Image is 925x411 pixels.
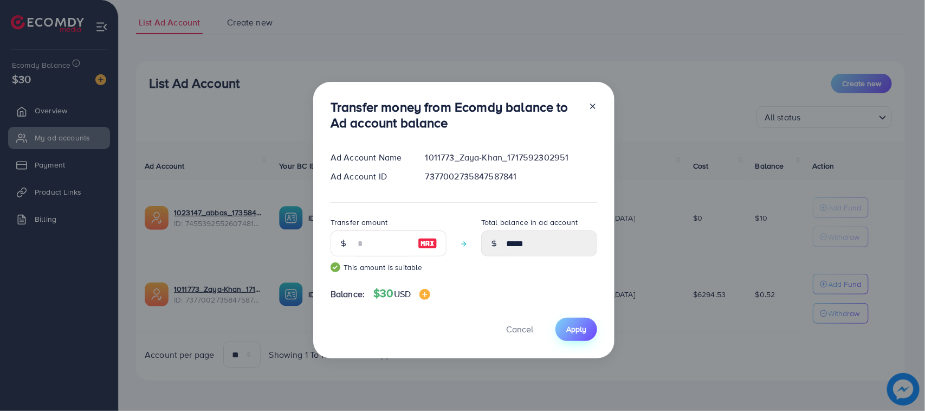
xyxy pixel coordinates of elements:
[418,237,437,250] img: image
[493,318,547,341] button: Cancel
[322,170,417,183] div: Ad Account ID
[419,289,430,300] img: image
[331,288,365,300] span: Balance:
[331,99,580,131] h3: Transfer money from Ecomdy balance to Ad account balance
[566,324,586,335] span: Apply
[373,287,430,300] h4: $30
[417,170,606,183] div: 7377002735847587841
[331,262,447,273] small: This amount is suitable
[322,151,417,164] div: Ad Account Name
[506,323,533,335] span: Cancel
[555,318,597,341] button: Apply
[481,217,578,228] label: Total balance in ad account
[331,217,387,228] label: Transfer amount
[394,288,411,300] span: USD
[417,151,606,164] div: 1011773_Zaya-Khan_1717592302951
[331,262,340,272] img: guide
